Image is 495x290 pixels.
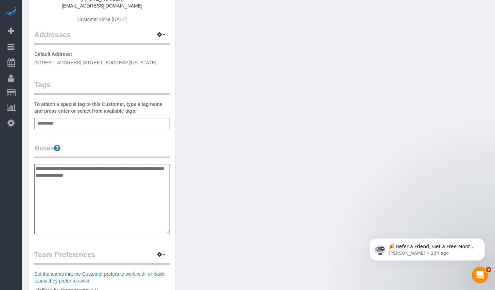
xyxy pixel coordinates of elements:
iframe: Intercom live chat [472,267,488,283]
label: Default Address: [34,51,72,58]
legend: Notes [34,143,170,158]
a: Set the teams that the Customer prefers to work with, or block teams they prefer to avoid [34,271,165,284]
iframe: Intercom notifications message [359,224,495,272]
span: [STREET_ADDRESS] [STREET_ADDRESS][US_STATE] [34,60,156,65]
img: Automaid Logo [4,7,18,16]
legend: Tags [34,80,170,95]
a: [EMAIL_ADDRESS][DOMAIN_NAME] [62,3,142,9]
legend: Team Preferences [34,249,170,265]
label: To attach a special tag to this Customer, type a tag name and press enter or select from availabl... [34,101,170,114]
span: 9 [486,267,491,272]
span: Customer since [DATE] [77,17,127,22]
